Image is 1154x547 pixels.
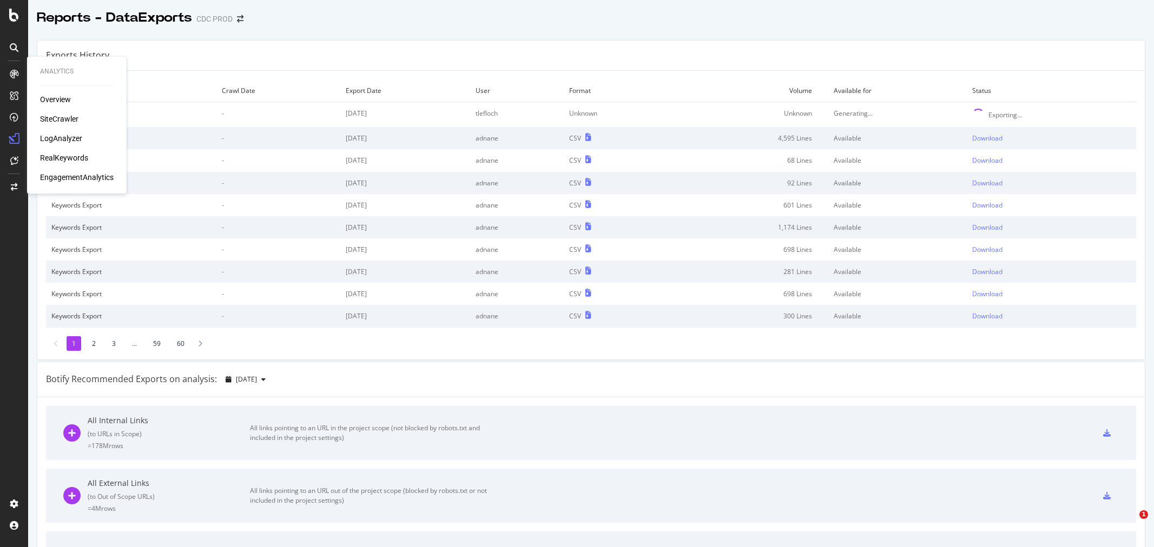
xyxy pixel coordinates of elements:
div: All links pointing to an URL in the project scope (not blocked by robots.txt and included in the ... [250,423,493,443]
a: RealKeywords [40,153,88,164]
td: - [216,149,340,171]
div: CSV [569,201,581,210]
div: Available [834,289,962,298]
td: Unknown [672,102,828,128]
a: Overview [40,95,71,105]
td: Available for [828,79,967,102]
div: Keywords Export [51,223,211,232]
td: adnane [470,283,564,305]
li: 59 [148,336,166,351]
a: Download [972,267,1131,276]
div: ( to URLs in Scope ) [88,429,250,438]
div: csv-export [1103,429,1111,437]
div: Keywords Export [51,289,211,298]
td: 68 Lines [672,149,828,171]
td: [DATE] [340,102,470,128]
li: 2 [87,336,101,351]
td: adnane [470,305,564,327]
div: All External Links [88,478,250,489]
li: ... [127,336,142,351]
a: Download [972,311,1131,321]
td: adnane [470,127,564,149]
td: 698 Lines [672,238,828,261]
td: Status [967,79,1136,102]
div: Exporting... [988,110,1022,119]
td: 601 Lines [672,194,828,216]
li: 1 [67,336,81,351]
div: All Internal Links [88,415,250,426]
div: CSV [569,156,581,165]
td: 92 Lines [672,172,828,194]
a: SiteCrawler [40,114,78,125]
span: 2025 Sep. 19th [236,375,257,384]
a: EngagementAnalytics [40,172,114,183]
a: Download [972,245,1131,254]
div: Download [972,223,1003,232]
td: [DATE] [340,305,470,327]
div: Available [834,178,962,188]
div: Download [972,267,1003,276]
iframe: Intercom live chat [1117,510,1143,536]
div: Download [972,156,1003,165]
button: [DATE] [221,371,270,388]
div: Keywords Export [51,311,211,321]
td: 4,595 Lines [672,127,828,149]
div: Keywords Export [51,245,211,254]
div: Download [972,289,1003,298]
div: Exports History [46,49,109,62]
div: Available [834,223,962,232]
div: arrow-right-arrow-left [237,15,243,23]
td: [DATE] [340,216,470,238]
td: - [216,127,340,149]
td: [DATE] [340,149,470,171]
div: Keywords Export [51,267,211,276]
td: adnane [470,172,564,194]
div: Download [972,178,1003,188]
div: Available [834,245,962,254]
div: Analytics [40,67,114,76]
div: Keywords Export [51,156,211,165]
div: CSV [569,134,581,143]
div: Available [834,201,962,210]
div: Keywords Export [51,201,211,210]
div: CSV [569,267,581,276]
td: adnane [470,216,564,238]
td: User [470,79,564,102]
td: - [216,238,340,261]
div: CSV [569,245,581,254]
div: Download [972,134,1003,143]
div: = 178M rows [88,441,250,450]
div: All links pointing to an URL out of the project scope (blocked by robots.txt or not included in t... [250,486,493,505]
td: adnane [470,238,564,261]
li: 60 [172,336,190,351]
div: Available [834,267,962,276]
td: tlefloch [470,102,564,128]
div: Available [834,156,962,165]
div: CSV [569,223,581,232]
td: - [216,305,340,327]
div: Generating... [834,109,962,118]
div: = 4M rows [88,504,250,513]
td: adnane [470,149,564,171]
td: Crawl Date [216,79,340,102]
td: [DATE] [340,261,470,283]
div: Download [972,245,1003,254]
div: csv-export [1103,492,1111,499]
td: - [216,261,340,283]
div: Keywords Export [51,134,211,143]
a: Download [972,134,1131,143]
div: Reports - DataExports [37,9,192,27]
td: Unknown [564,102,672,128]
a: Download [972,289,1131,298]
td: Export Type [46,79,216,102]
div: Botify Recommended Exports on analysis: [46,373,217,385]
td: - [216,283,340,305]
div: CDC PROD [196,14,233,24]
div: CSV [569,311,581,321]
td: Volume [672,79,828,102]
td: [DATE] [340,172,470,194]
